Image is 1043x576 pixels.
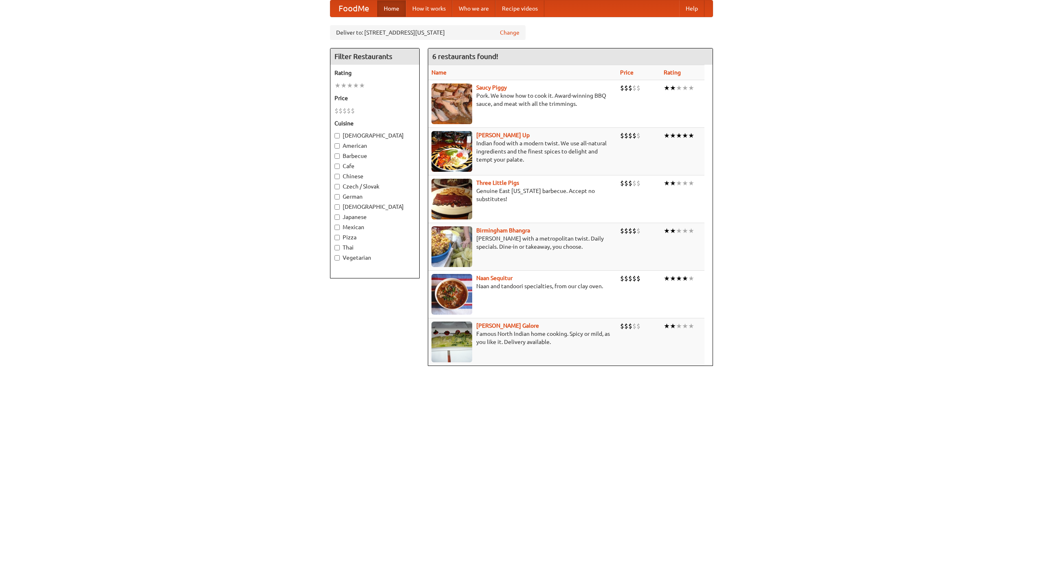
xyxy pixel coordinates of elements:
[620,322,624,331] li: $
[334,131,415,140] label: [DEMOGRAPHIC_DATA]
[334,153,340,159] input: Barbecue
[676,131,682,140] li: ★
[620,274,624,283] li: $
[624,179,628,188] li: $
[624,226,628,235] li: $
[664,131,670,140] li: ★
[431,92,614,108] p: Pork. We know how to cook it. Award-winning BBQ sauce, and meat with all the trimmings.
[334,215,340,220] input: Japanese
[334,225,340,230] input: Mexican
[452,0,495,17] a: Who we are
[620,226,624,235] li: $
[688,83,694,92] li: ★
[636,322,640,331] li: $
[334,174,340,179] input: Chinese
[334,106,339,115] li: $
[431,226,472,267] img: bhangra.jpg
[676,274,682,283] li: ★
[679,0,704,17] a: Help
[431,139,614,164] p: Indian food with a modern twist. We use all-natural ingredients and the finest spices to delight ...
[620,131,624,140] li: $
[682,179,688,188] li: ★
[676,83,682,92] li: ★
[431,83,472,124] img: saucy.jpg
[670,226,676,235] li: ★
[628,83,632,92] li: $
[664,179,670,188] li: ★
[334,133,340,138] input: [DEMOGRAPHIC_DATA]
[431,131,472,172] img: curryup.jpg
[636,131,640,140] li: $
[670,131,676,140] li: ★
[476,84,507,91] b: Saucy Piggy
[334,245,340,250] input: Thai
[632,226,636,235] li: $
[431,282,614,290] p: Naan and tandoori specialties, from our clay oven.
[688,131,694,140] li: ★
[476,322,539,329] a: [PERSON_NAME] Galore
[670,179,676,188] li: ★
[431,69,447,76] a: Name
[347,106,351,115] li: $
[636,226,640,235] li: $
[670,83,676,92] li: ★
[632,131,636,140] li: $
[688,226,694,235] li: ★
[688,322,694,331] li: ★
[628,322,632,331] li: $
[688,179,694,188] li: ★
[334,94,415,102] h5: Price
[431,187,614,203] p: Genuine East [US_STATE] barbecue. Accept no substitutes!
[334,255,340,261] input: Vegetarian
[334,213,415,221] label: Japanese
[500,28,519,37] a: Change
[476,275,513,281] a: Naan Sequitur
[682,274,688,283] li: ★
[632,274,636,283] li: $
[628,179,632,188] li: $
[664,322,670,331] li: ★
[620,83,624,92] li: $
[624,322,628,331] li: $
[682,131,688,140] li: ★
[431,179,472,219] img: littlepigs.jpg
[330,25,526,40] div: Deliver to: [STREET_ADDRESS][US_STATE]
[432,53,498,60] ng-pluralize: 6 restaurants found!
[632,322,636,331] li: $
[476,132,530,138] a: [PERSON_NAME] Up
[431,274,472,315] img: naansequitur.jpg
[632,179,636,188] li: $
[359,81,365,90] li: ★
[334,235,340,240] input: Pizza
[353,81,359,90] li: ★
[676,179,682,188] li: ★
[628,226,632,235] li: $
[636,179,640,188] li: $
[476,180,519,186] a: Three Little Pigs
[339,106,343,115] li: $
[664,226,670,235] li: ★
[495,0,544,17] a: Recipe videos
[636,274,640,283] li: $
[670,274,676,283] li: ★
[334,204,340,210] input: [DEMOGRAPHIC_DATA]
[632,83,636,92] li: $
[334,194,340,199] input: German
[377,0,406,17] a: Home
[624,83,628,92] li: $
[628,131,632,140] li: $
[431,234,614,251] p: [PERSON_NAME] with a metropolitan twist. Daily specials. Dine-in or takeaway, you choose.
[351,106,355,115] li: $
[334,164,340,169] input: Cafe
[620,179,624,188] li: $
[334,184,340,189] input: Czech / Slovak
[334,243,415,252] label: Thai
[406,0,452,17] a: How it works
[330,0,377,17] a: FoodMe
[624,131,628,140] li: $
[476,227,530,234] a: Birmingham Bhangra
[431,330,614,346] p: Famous North Indian home cooking. Spicy or mild, as you like it. Delivery available.
[334,69,415,77] h5: Rating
